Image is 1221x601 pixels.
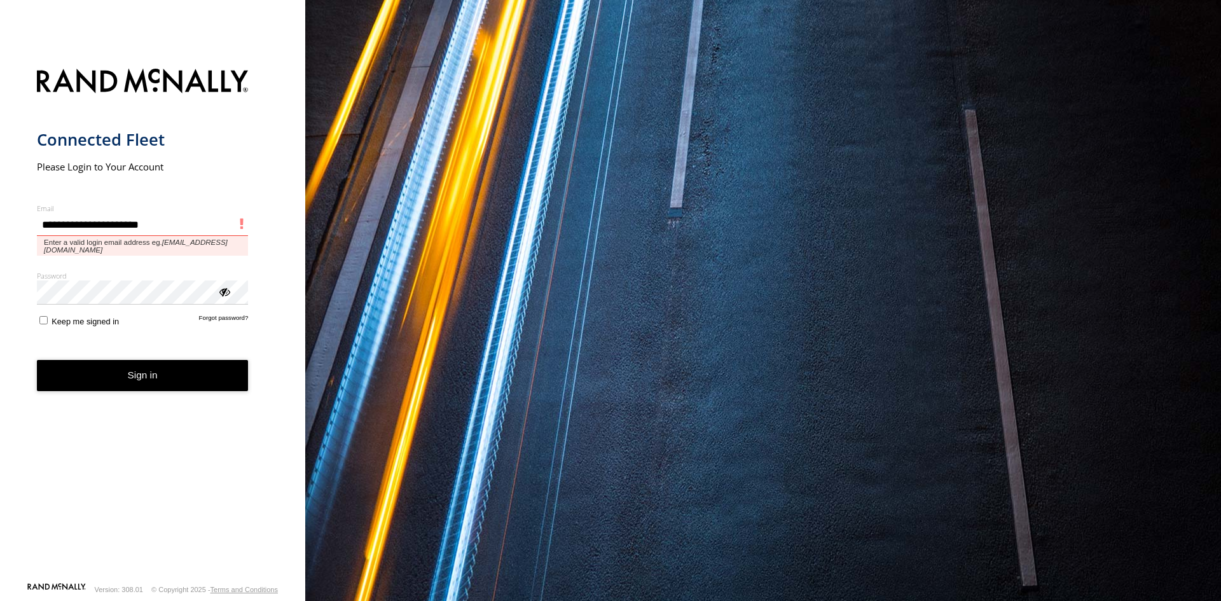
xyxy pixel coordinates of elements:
[37,204,249,213] label: Email
[37,66,249,99] img: Rand McNally
[39,316,48,324] input: Keep me signed in
[37,160,249,173] h2: Please Login to Your Account
[27,583,86,596] a: Visit our Website
[37,236,249,256] span: Enter a valid login email address eg.
[37,360,249,391] button: Sign in
[44,238,228,254] em: [EMAIL_ADDRESS][DOMAIN_NAME]
[37,61,269,582] form: main
[217,285,230,298] div: ViewPassword
[210,586,278,593] a: Terms and Conditions
[37,129,249,150] h1: Connected Fleet
[95,586,143,593] div: Version: 308.01
[151,586,278,593] div: © Copyright 2025 -
[52,317,119,326] span: Keep me signed in
[199,314,249,326] a: Forgot password?
[37,271,249,280] label: Password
